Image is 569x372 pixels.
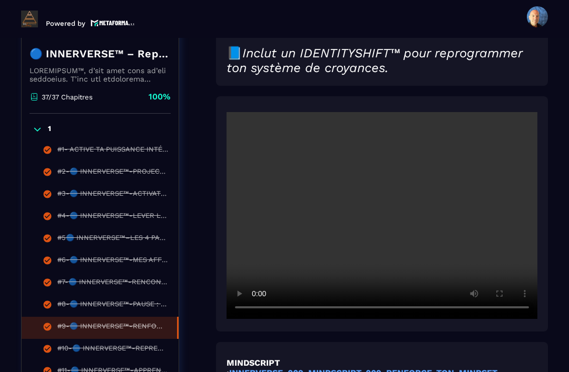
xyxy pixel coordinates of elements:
em: Inclut un IDENTITYSHIFT™ pour reprogrammer ton système de croyances. [227,46,522,75]
p: 37/37 Chapitres [42,93,93,101]
div: #1- ACTIVE TA PUISSANCE INTÉRIEURE [57,145,168,157]
p: LOREMIPSUM™, d’sit amet cons ad’eli seddoeius. T’inc utl etdolorema aliquaeni ad minimveniamqui n... [30,66,171,83]
img: logo [91,18,135,27]
div: #5🔵 INNERVERSE™–LES 4 PALIERS VERS TA PRISE DE CONSCIENCE RÉUSSIE [57,234,168,245]
h4: 🔵 INNERVERSE™ – Reprogrammation Quantique & Activation du Soi Réel [30,46,171,61]
h2: 📘 [227,46,537,75]
div: #9-🔵 INNERVERSE™-RENFORCE TON MINDSET [57,322,166,334]
div: #2-🔵 INNERVERSE™-PROJECTION & TRANSFORMATION PERSONNELLE [57,167,168,179]
div: #4-🔵 INNERVERSE™-LEVER LES VOILES INTÉRIEURS [57,212,168,223]
img: logo-branding [21,11,38,27]
div: #7-🔵 INNERVERSE™-RENCONTRE AVEC TON ENFANT INTÉRIEUR. [57,278,168,289]
p: 100% [149,91,171,103]
div: #6-🔵 INNERVERSE™-MES AFFIRMATIONS POSITIVES [57,256,168,267]
div: #8-🔵 INNERVERSE™-PAUSE : TU VIENS D’ACTIVER TON NOUVEAU CYCLE [57,300,168,311]
p: 1 [48,124,51,135]
p: Powered by [46,19,85,27]
div: #3-🔵 INNERVERSE™-ACTIVATION PUISSANTE [57,189,168,201]
div: #10-🔵 INNERVERSE™-REPRENDS TON POUVOIR [57,344,168,356]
